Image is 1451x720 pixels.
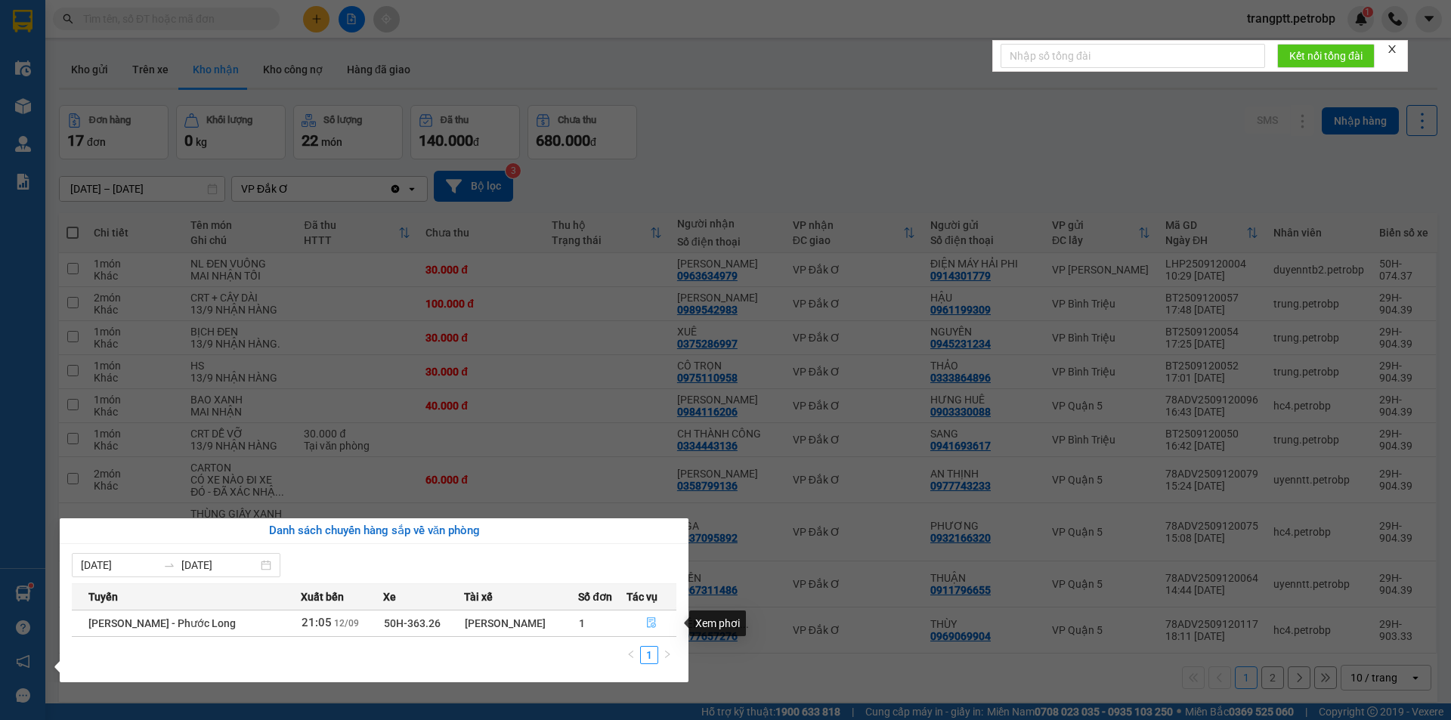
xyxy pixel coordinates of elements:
[622,646,640,664] li: Previous Page
[658,646,676,664] li: Next Page
[81,557,157,573] input: Từ ngày
[626,650,636,659] span: left
[181,557,258,573] input: Đến ngày
[640,646,658,664] li: 1
[658,646,676,664] button: right
[579,617,585,629] span: 1
[641,647,657,663] a: 1
[1289,48,1363,64] span: Kết nối tổng đài
[627,611,676,635] button: file-done
[384,617,441,629] span: 50H-363.26
[88,589,118,605] span: Tuyến
[72,522,676,540] div: Danh sách chuyến hàng sắp về văn phòng
[334,618,359,629] span: 12/09
[301,589,344,605] span: Xuất bến
[302,616,332,629] span: 21:05
[663,650,672,659] span: right
[465,615,578,632] div: [PERSON_NAME]
[88,617,236,629] span: [PERSON_NAME] - Phước Long
[1387,44,1397,54] span: close
[163,559,175,571] span: swap-right
[163,559,175,571] span: to
[464,589,493,605] span: Tài xế
[622,646,640,664] button: left
[1277,44,1375,68] button: Kết nối tổng đài
[383,589,396,605] span: Xe
[689,610,746,636] div: Xem phơi
[578,589,612,605] span: Số đơn
[646,617,657,629] span: file-done
[626,589,657,605] span: Tác vụ
[1001,44,1265,68] input: Nhập số tổng đài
